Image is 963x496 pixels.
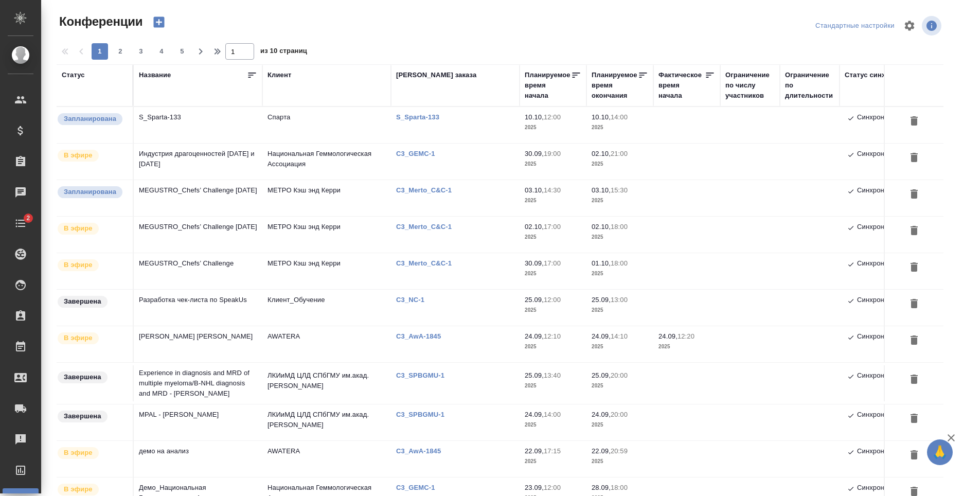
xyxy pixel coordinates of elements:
[857,331,917,344] p: Синхронизировано
[64,333,93,343] p: В эфире
[262,107,391,143] td: Спарта
[525,122,581,133] p: 2025
[611,484,628,491] p: 18:00
[544,411,561,418] p: 14:00
[262,144,391,180] td: Национальная Геммологическая Ассоциация
[396,484,443,491] p: C3_GEMC-1
[134,326,262,362] td: [PERSON_NAME] [PERSON_NAME]
[525,159,581,169] p: 2025
[677,332,694,340] p: 12:20
[20,213,36,223] span: 2
[133,46,149,57] span: 3
[62,70,85,80] div: Статус
[592,484,611,491] p: 28.09,
[592,259,611,267] p: 01.10,
[813,18,897,34] div: split button
[525,411,544,418] p: 24.09,
[611,371,628,379] p: 20:00
[658,342,715,352] p: 2025
[544,150,561,157] p: 19:00
[592,186,611,194] p: 03.10,
[592,159,648,169] p: 2025
[525,381,581,391] p: 2025
[525,371,544,379] p: 25.09,
[3,210,39,236] a: 2
[592,150,611,157] p: 02.10,
[262,365,391,401] td: ЛКИиМД ЦЛД СПбГМУ им.акад. [PERSON_NAME]
[611,223,628,231] p: 18:00
[592,371,611,379] p: 25.09,
[525,113,544,121] p: 10.10,
[592,223,611,231] p: 02.10,
[905,295,923,314] button: Удалить
[525,70,571,101] div: Планируемое время начала
[112,43,129,60] button: 2
[134,290,262,326] td: Разработка чек-листа по SpeakUs
[544,296,561,304] p: 12:00
[897,13,922,38] span: Настроить таблицу
[262,217,391,253] td: МЕТРО Кэш энд Керри
[396,113,447,121] p: S_Sparta-133
[544,447,561,455] p: 17:15
[134,217,262,253] td: MEGUSTRO_Chefs’ Challenge [DATE]
[396,70,476,80] div: [PERSON_NAME] заказа
[592,456,648,467] p: 2025
[927,439,953,465] button: 🙏
[396,447,449,455] a: C3_AwA-1845
[592,70,638,101] div: Планируемое время окончания
[134,144,262,180] td: Индустрия драгоценностей [DATE] и [DATE]
[857,222,917,234] p: Синхронизировано
[525,420,581,430] p: 2025
[857,410,917,422] p: Синхронизировано
[931,441,949,463] span: 🙏
[57,13,142,30] span: Конференции
[592,411,611,418] p: 24.09,
[153,46,170,57] span: 4
[396,411,452,418] p: C3_SPBGMU-1
[611,447,628,455] p: 20:59
[396,223,459,231] a: C3_Merto_C&C-1
[857,149,917,161] p: Синхронизировано
[262,404,391,440] td: ЛКИиМД ЦЛД СПбГМУ им.акад. [PERSON_NAME]
[525,484,544,491] p: 23.09,
[64,484,93,494] p: В эфире
[905,149,923,168] button: Удалить
[134,180,262,216] td: MEGUSTRO_Chefs’ Challenge [DATE]
[905,112,923,131] button: Удалить
[905,370,923,389] button: Удалить
[134,253,262,289] td: MEGUSTRO_Chefs’ Challenge
[544,259,561,267] p: 17:00
[396,371,452,379] a: C3_SPBGMU-1
[112,46,129,57] span: 2
[592,342,648,352] p: 2025
[857,185,917,198] p: Синхронизировано
[396,296,432,304] a: C3_NC-1
[658,70,705,101] div: Фактическое время начала
[525,305,581,315] p: 2025
[611,150,628,157] p: 21:00
[525,223,544,231] p: 02.10,
[134,404,262,440] td: MPAL - [PERSON_NAME]
[64,260,93,270] p: В эфире
[525,332,544,340] p: 24.09,
[174,46,190,57] span: 5
[525,447,544,455] p: 22.09,
[396,259,459,267] a: C3_Merto_C&C-1
[64,114,116,124] p: Запланирована
[267,70,291,80] div: Клиент
[133,43,149,60] button: 3
[592,269,648,279] p: 2025
[611,296,628,304] p: 13:00
[134,363,262,404] td: Experience in diagnosis and MRD of multiple myeloma/В-NHL diagnosis and MRD - [PERSON_NAME]
[525,269,581,279] p: 2025
[905,331,923,350] button: Удалить
[611,186,628,194] p: 15:30
[64,223,93,234] p: В эфире
[592,381,648,391] p: 2025
[139,70,171,80] div: Название
[525,296,544,304] p: 25.09,
[396,150,443,157] a: C3_GEMC-1
[396,332,449,340] a: C3_AwA-1845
